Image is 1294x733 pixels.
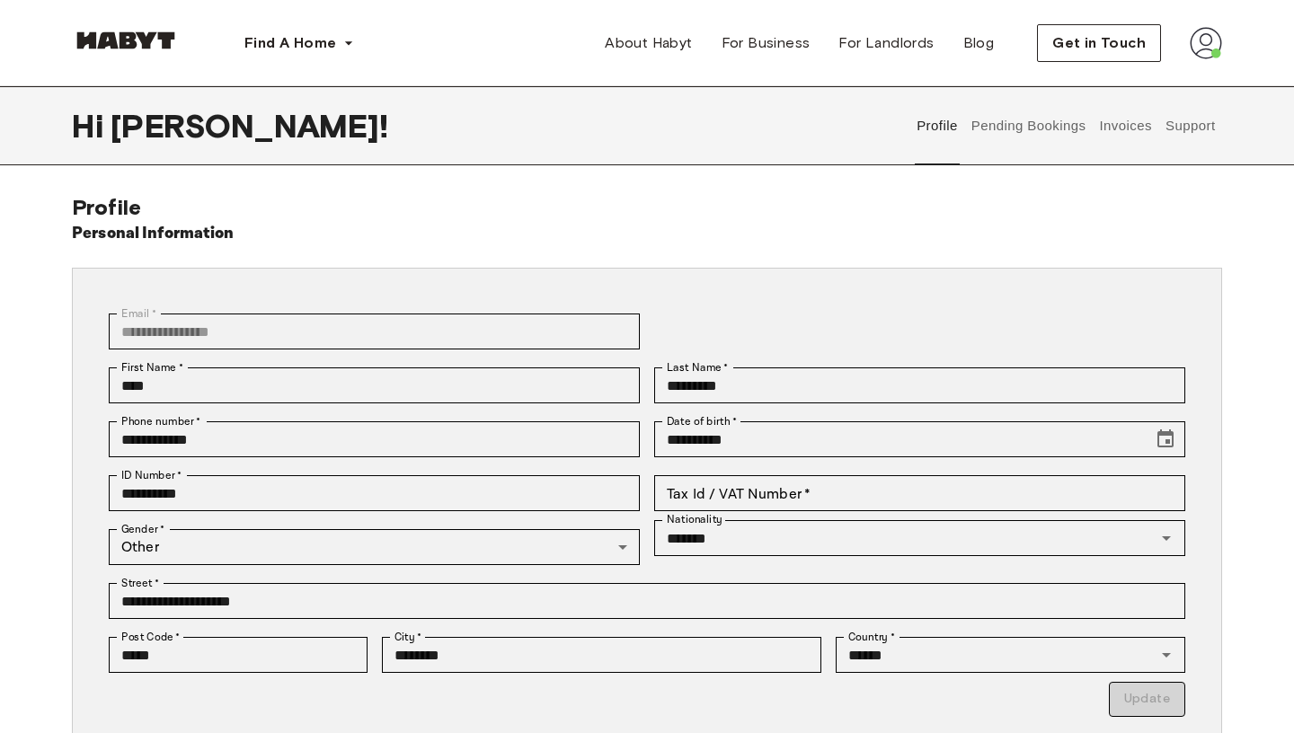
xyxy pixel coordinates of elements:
[969,86,1088,165] button: Pending Bookings
[1154,525,1179,551] button: Open
[1037,24,1161,62] button: Get in Touch
[848,629,895,645] label: Country
[667,359,729,375] label: Last Name
[109,529,640,565] div: Other
[722,32,811,54] span: For Business
[121,305,156,322] label: Email
[915,86,961,165] button: Profile
[1154,642,1179,667] button: Open
[707,25,825,61] a: For Business
[230,25,368,61] button: Find A Home
[1190,27,1222,59] img: avatar
[1052,32,1146,54] span: Get in Touch
[109,314,640,349] div: You can't change your email address at the moment. Please reach out to customer support in case y...
[121,467,182,483] label: ID Number
[949,25,1009,61] a: Blog
[1097,86,1154,165] button: Invoices
[72,194,141,220] span: Profile
[72,31,180,49] img: Habyt
[1163,86,1218,165] button: Support
[394,629,422,645] label: City
[121,575,159,591] label: Street
[121,521,164,537] label: Gender
[667,413,737,429] label: Date of birth
[121,629,181,645] label: Post Code
[838,32,934,54] span: For Landlords
[72,221,235,246] h6: Personal Information
[121,413,201,429] label: Phone number
[824,25,948,61] a: For Landlords
[121,359,183,375] label: First Name
[244,32,336,54] span: Find A Home
[590,25,706,61] a: About Habyt
[1148,421,1183,457] button: Choose date, selected date is Mar 31, 2002
[963,32,995,54] span: Blog
[605,32,692,54] span: About Habyt
[910,86,1222,165] div: user profile tabs
[72,107,111,145] span: Hi
[667,512,722,527] label: Nationality
[111,107,388,145] span: [PERSON_NAME] !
